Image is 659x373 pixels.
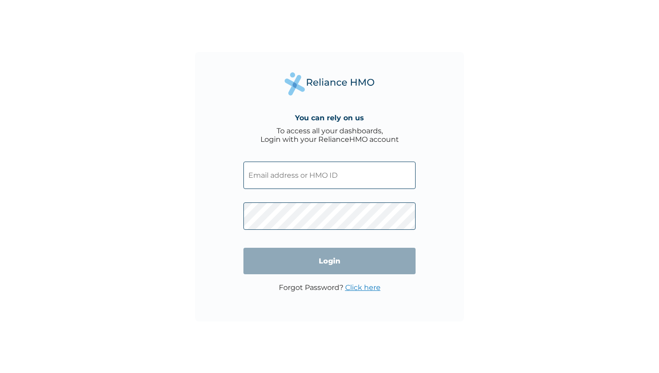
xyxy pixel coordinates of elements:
a: Click here [345,283,381,292]
p: Forgot Password? [279,283,381,292]
img: Reliance Health's Logo [285,72,374,95]
input: Email address or HMO ID [243,162,416,189]
div: To access all your dashboards, Login with your RelianceHMO account [260,127,399,144]
h4: You can rely on us [295,114,364,122]
input: Login [243,248,416,274]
